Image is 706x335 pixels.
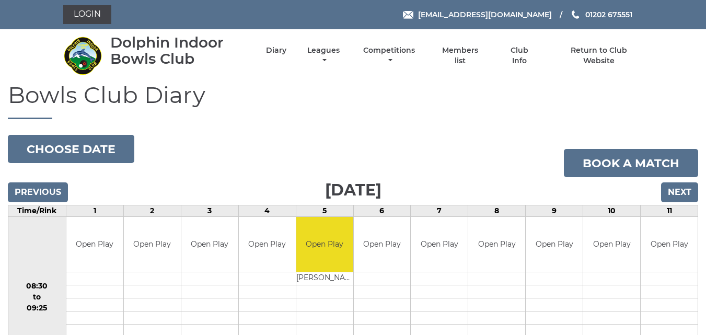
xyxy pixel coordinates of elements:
[361,45,418,66] a: Competitions
[296,272,353,285] td: [PERSON_NAME]
[63,36,102,75] img: Dolphin Indoor Bowls Club
[123,205,181,217] td: 2
[570,9,632,20] a: Phone us 01202 675551
[354,217,411,272] td: Open Play
[503,45,537,66] a: Club Info
[403,11,413,19] img: Email
[583,217,640,272] td: Open Play
[585,10,632,19] span: 01202 675551
[641,205,698,217] td: 11
[124,217,181,272] td: Open Play
[436,45,484,66] a: Members list
[411,217,468,272] td: Open Play
[353,205,411,217] td: 6
[468,205,526,217] td: 8
[572,10,579,19] img: Phone us
[8,82,698,119] h1: Bowls Club Diary
[305,45,342,66] a: Leagues
[181,205,238,217] td: 3
[403,9,552,20] a: Email [EMAIL_ADDRESS][DOMAIN_NAME]
[181,217,238,272] td: Open Play
[239,217,296,272] td: Open Play
[564,149,698,177] a: Book a match
[554,45,643,66] a: Return to Club Website
[526,205,583,217] td: 9
[238,205,296,217] td: 4
[296,205,353,217] td: 5
[411,205,468,217] td: 7
[661,182,698,202] input: Next
[8,205,66,217] td: Time/Rink
[63,5,111,24] a: Login
[8,135,134,163] button: Choose date
[66,205,123,217] td: 1
[266,45,286,55] a: Diary
[66,217,123,272] td: Open Play
[418,10,552,19] span: [EMAIL_ADDRESS][DOMAIN_NAME]
[641,217,698,272] td: Open Play
[8,182,68,202] input: Previous
[583,205,641,217] td: 10
[110,34,248,67] div: Dolphin Indoor Bowls Club
[296,217,353,272] td: Open Play
[468,217,525,272] td: Open Play
[526,217,583,272] td: Open Play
